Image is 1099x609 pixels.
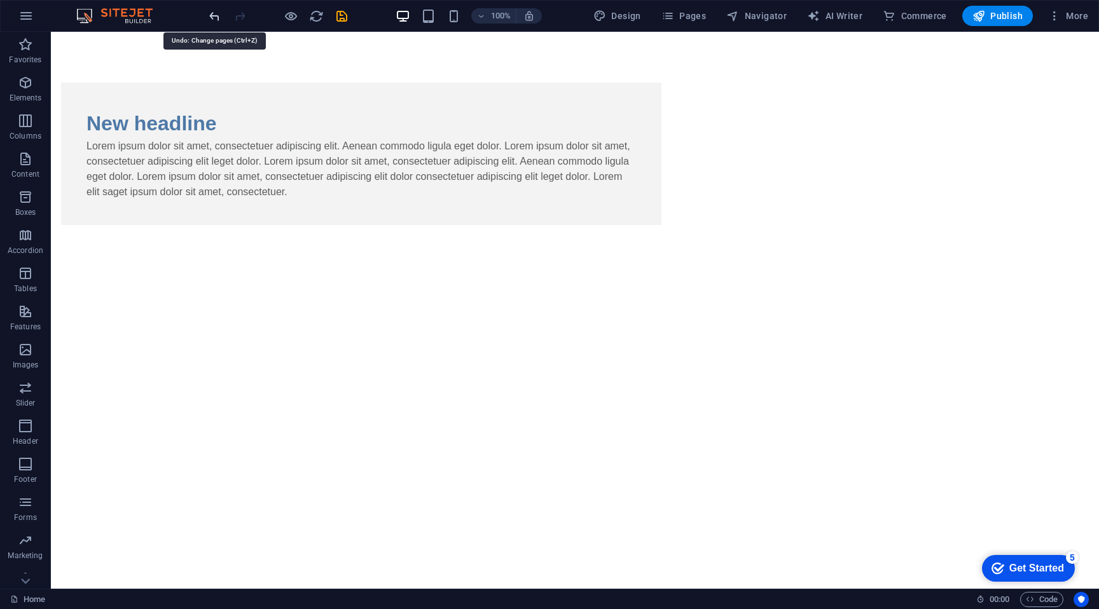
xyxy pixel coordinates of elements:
[883,10,947,22] span: Commerce
[471,8,516,24] button: 100%
[1026,592,1058,607] span: Code
[588,6,646,26] div: Design (Ctrl+Alt+Y)
[14,284,37,294] p: Tables
[9,55,41,65] p: Favorites
[990,592,1009,607] span: 00 00
[94,3,107,15] div: 5
[207,8,222,24] button: undo
[335,9,349,24] i: Save (Ctrl+S)
[656,6,711,26] button: Pages
[14,474,37,484] p: Footer
[14,512,37,523] p: Forms
[10,592,45,607] a: Click to cancel selection. Double-click to open Pages
[10,93,42,103] p: Elements
[11,169,39,179] p: Content
[962,6,1033,26] button: Publish
[1043,6,1093,26] button: More
[1020,592,1063,607] button: Code
[1074,592,1089,607] button: Usercentrics
[721,6,792,26] button: Navigator
[1048,10,1088,22] span: More
[490,8,511,24] h6: 100%
[802,6,867,26] button: AI Writer
[878,6,952,26] button: Commerce
[308,8,324,24] button: reload
[976,592,1010,607] h6: Session time
[309,9,324,24] i: Reload page
[283,8,298,24] button: Click here to leave preview mode and continue editing
[999,594,1000,604] span: :
[10,6,103,33] div: Get Started 5 items remaining, 0% complete
[73,8,169,24] img: Editor Logo
[588,6,646,26] button: Design
[10,322,41,332] p: Features
[13,360,39,370] p: Images
[593,10,641,22] span: Design
[807,10,862,22] span: AI Writer
[661,10,706,22] span: Pages
[523,10,535,22] i: On resize automatically adjust zoom level to fit chosen device.
[972,10,1023,22] span: Publish
[38,14,92,25] div: Get Started
[13,436,38,446] p: Header
[726,10,787,22] span: Navigator
[334,8,349,24] button: save
[8,551,43,561] p: Marketing
[8,245,43,256] p: Accordion
[16,398,36,408] p: Slider
[10,131,41,141] p: Columns
[15,207,36,217] p: Boxes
